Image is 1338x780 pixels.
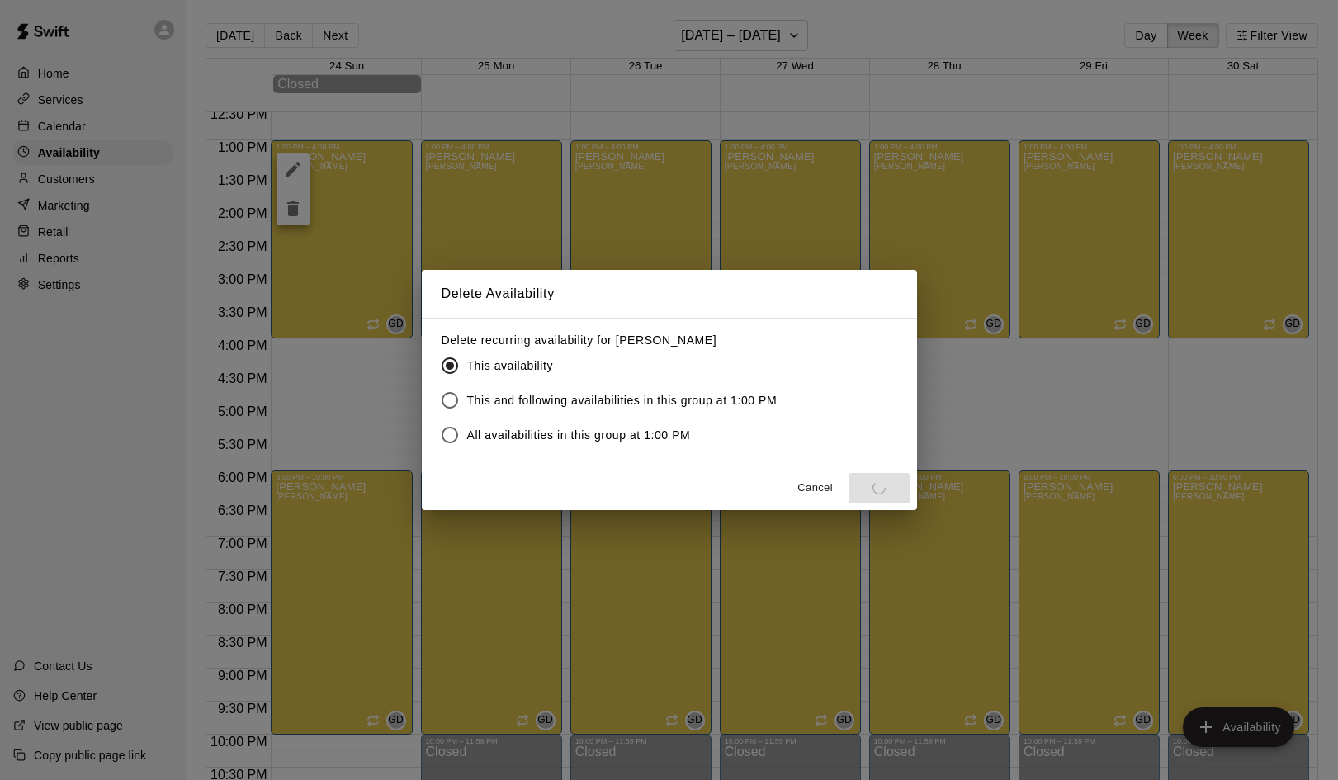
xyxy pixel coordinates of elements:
span: This and following availabilities in this group at 1:00 PM [467,392,778,409]
h2: Delete Availability [422,270,917,318]
label: Delete recurring availability for [PERSON_NAME] [442,332,791,348]
button: Cancel [789,475,842,501]
span: All availabilities in this group at 1:00 PM [467,427,691,444]
span: This availability [467,357,553,375]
